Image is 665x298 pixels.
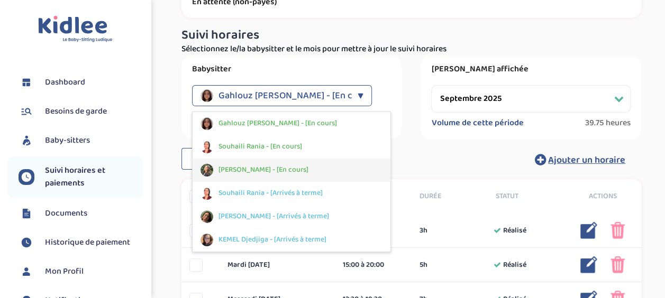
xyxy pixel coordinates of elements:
span: 5h [419,259,427,271]
span: [PERSON_NAME] - [Arrivés à terme] [218,211,329,222]
div: Actions [564,191,641,202]
img: poubelle_rose.png [611,222,625,239]
button: Ajouter un horaire [519,148,641,171]
div: Statut [488,191,564,202]
img: avatar_gahlouz-elena_2024_08_27_11_24_09.png [201,117,213,130]
span: Souhaili Rania - [Arrivés à terme] [218,188,323,199]
img: besoin.svg [19,104,34,119]
img: logo.svg [38,16,113,43]
img: avatar_gahlouz-elena_2024_08_27_11_24_09.png [201,89,213,102]
img: avatar_souhaili-rania.jpeg [201,187,213,200]
label: Babysitter [192,64,391,74]
img: avatar_ungur-ioana.jpeg [201,164,213,176]
div: mardi [DATE] [220,259,334,271]
a: Besoins de garde [19,104,143,119]
span: Gahlouz [PERSON_NAME] - [En cours] [218,85,374,106]
span: Dashboard [45,76,85,89]
div: ▼ [358,85,363,106]
img: poubelle_rose.png [611,256,625,273]
span: Besoins de garde [45,105,107,118]
p: Sélectionnez le/la babysitter et le mois pour mettre à jour le suivi horaires [181,43,641,55]
button: Modifier mes horaires généraux [181,148,346,170]
a: Dashboard [19,74,143,90]
a: Suivi horaires et paiements [19,164,143,190]
span: KEMEL Djedjiga - [Arrivés à terme] [218,234,326,245]
span: Mon Profil [45,265,84,278]
span: Réalisé [503,259,526,271]
span: Suivi horaires et paiements [45,164,143,190]
a: Documents [19,206,143,221]
span: Documents [45,207,87,220]
span: Gahlouz [PERSON_NAME] - [En cours] [218,118,337,129]
span: Réalisé [503,225,526,236]
img: avatar_kemel-djedjiga_2025_01_05_16_11_50.png [201,234,213,246]
img: documents.svg [19,206,34,221]
span: 3h [419,225,427,236]
img: dashboard.svg [19,74,34,90]
img: babysitters.svg [19,133,34,148]
h3: Suivi horaires [181,29,641,42]
span: Ajouter un horaire [548,153,625,167]
span: Souhaili Rania - [En cours] [218,141,302,152]
span: Baby-sitters [45,134,90,147]
img: avatar_zhuel-rebecca_2023_11_25_07_53_53.png [201,210,213,223]
span: 39.75 heures [585,118,631,128]
img: modifier_bleu.png [580,222,597,239]
a: Historique de paiement [19,235,143,250]
img: suivihoraire.svg [19,169,34,185]
a: Mon Profil [19,264,143,280]
label: Volume de cette période [431,118,523,128]
div: 15:00 à 20:00 [343,259,404,271]
img: profil.svg [19,264,34,280]
img: suivihoraire.svg [19,235,34,250]
span: [PERSON_NAME] - [En cours] [218,164,308,175]
div: Durée [411,191,488,202]
a: Baby-sitters [19,133,143,148]
img: modifier_bleu.png [580,256,597,273]
img: avatar_souhaili-rania.jpeg [201,141,213,153]
span: Historique de paiement [45,236,130,249]
label: [PERSON_NAME] affichée [431,64,631,74]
